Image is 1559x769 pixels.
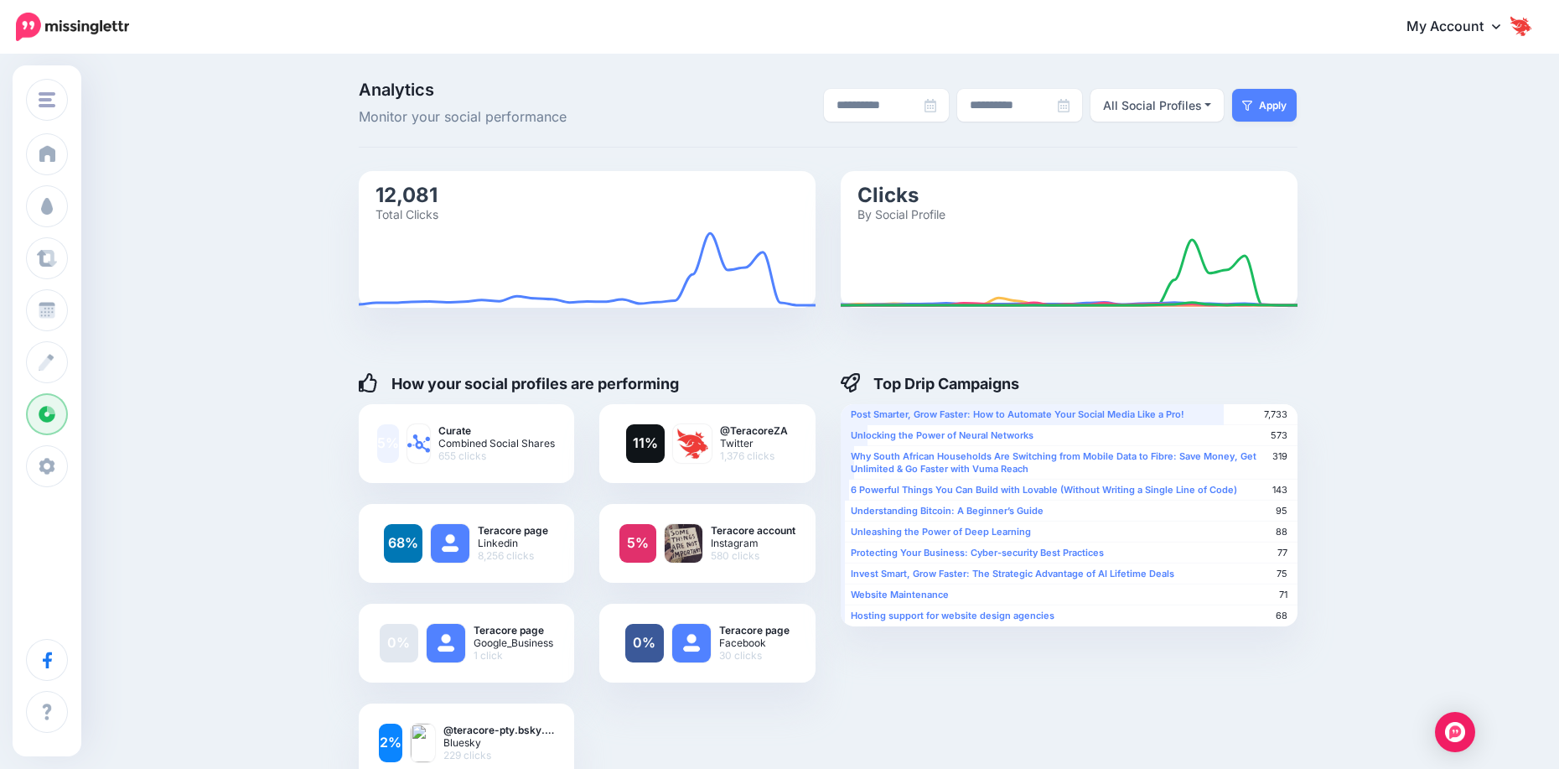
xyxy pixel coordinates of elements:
[1276,610,1287,622] span: 68
[380,624,418,662] a: 0%
[478,524,548,537] b: Teracore page
[376,182,438,206] text: 12,081
[857,206,945,221] text: By Social Profile
[1272,450,1287,463] span: 319
[619,524,656,563] a: 5%
[1277,568,1287,580] span: 75
[665,524,702,563] img: .png-82458
[1276,526,1287,538] span: 88
[1277,547,1287,559] span: 77
[851,408,1184,420] b: Post Smarter, Grow Faster: How to Automate Your Social Media Like a Pro!
[1435,712,1475,752] div: Open Intercom Messenger
[474,637,553,649] span: Google_Business
[711,537,795,549] span: Instagram
[720,437,788,449] span: Twitter
[431,524,469,563] img: user_default_image.png
[851,484,1237,496] b: 6 Powerful Things You Can Build with Lovable (Without Writing a Single Line of Code)
[719,649,790,662] span: 30 clicks
[1276,505,1287,517] span: 95
[359,373,680,393] h4: How your social profiles are performing
[379,724,403,762] a: 2%
[851,429,1033,441] b: Unlocking the Power of Neural Networks
[1264,408,1287,421] span: 7,733
[478,537,548,549] span: Linkedin
[443,749,554,761] span: 229 clicks
[626,424,665,463] a: 11%
[1090,89,1225,122] button: All Social Profiles
[719,624,790,637] b: Teracore page
[720,424,788,437] b: @TeracoreZA
[443,736,554,749] span: Bluesky
[841,373,1020,393] h4: Top Drip Campaigns
[851,568,1174,579] b: Invest Smart, Grow Faster: The Strategic Advantage of AI Lifetime Deals
[1232,89,1297,122] button: Apply
[438,437,555,449] span: Combined Social Shares
[711,524,795,537] b: Teracore account
[359,107,655,128] span: Monitor your social performance
[625,624,664,662] a: 0%
[851,450,1256,475] b: Why South African Households Are Switching from Mobile Data to Fibre: Save Money, Get Unlimited &...
[851,526,1031,538] b: Unleashing the Power of Deep Learning
[720,449,788,462] span: 1,376 clicks
[857,182,919,206] text: Clicks
[851,589,949,600] b: Website Maintenance
[1103,96,1202,116] div: All Social Profiles
[16,13,129,41] img: Missinglettr
[359,81,655,98] span: Analytics
[39,92,55,107] img: menu.png
[673,424,712,463] img: I-HudfTB-88570.jpg
[427,624,465,662] img: user_default_image.png
[1272,484,1287,496] span: 143
[851,505,1044,517] b: Understanding Bitcoin: A Beginner’s Guide
[384,524,422,563] a: 68%
[672,624,711,662] img: user_default_image.png
[478,549,548,562] span: 8,256 clicks
[474,649,553,662] span: 1 click
[851,610,1054,621] b: Hosting support for website design agencies
[1279,589,1287,601] span: 71
[438,449,555,462] span: 655 clicks
[719,637,790,649] span: Facebook
[377,424,399,463] a: 5%
[1271,429,1287,442] span: 573
[443,724,554,736] b: @teracore-pty.bsky.…
[438,424,555,437] b: Curate
[711,549,795,562] span: 580 clicks
[851,547,1104,559] b: Protecting Your Business: Cyber-security Best Practices
[474,624,553,637] b: Teracore page
[1390,7,1534,48] a: My Account
[376,206,438,221] text: Total Clicks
